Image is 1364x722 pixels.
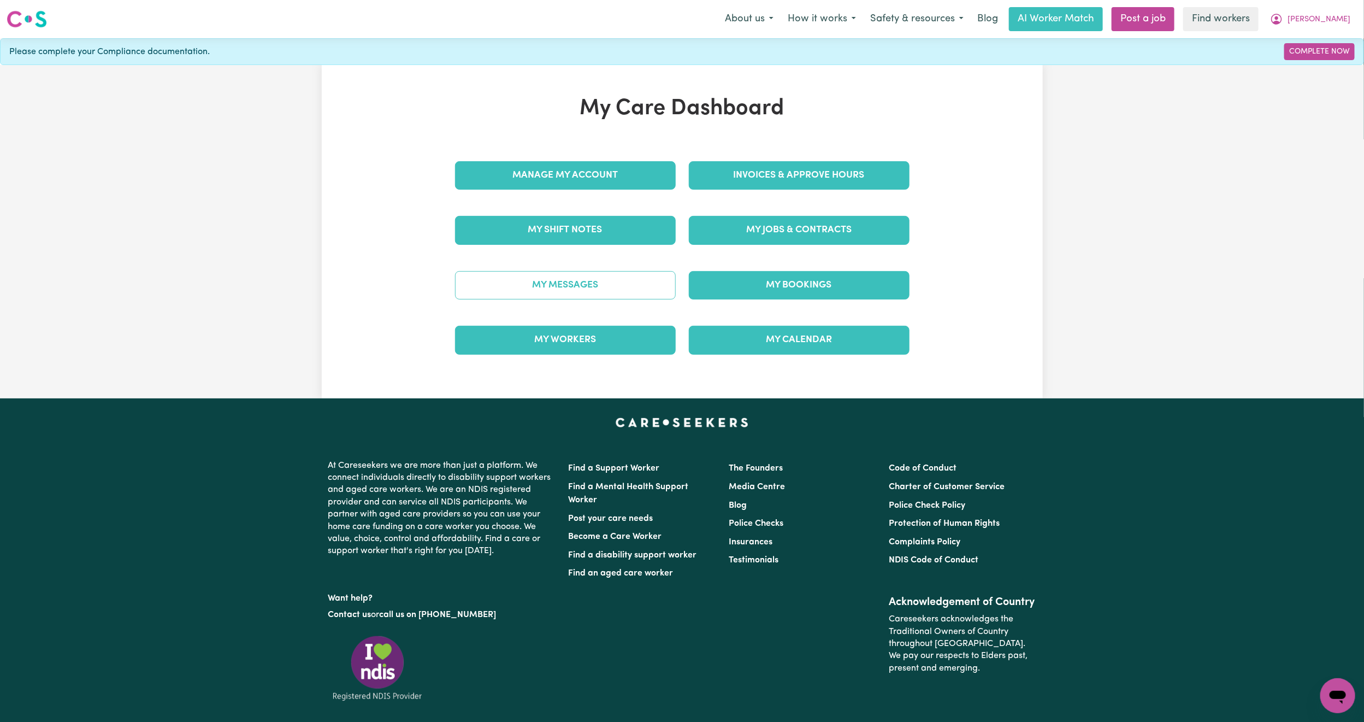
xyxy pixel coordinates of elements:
a: Post your care needs [569,514,653,523]
a: Invoices & Approve Hours [689,161,910,190]
a: Media Centre [729,483,785,491]
a: My Bookings [689,271,910,300]
span: Please complete your Compliance documentation. [9,45,210,58]
button: About us [718,8,781,31]
a: Complaints Policy [889,538,960,547]
a: Careseekers logo [7,7,47,32]
a: My Workers [455,326,676,354]
p: Want help? [328,588,556,604]
img: Registered NDIS provider [328,634,427,702]
a: Careseekers home page [616,418,748,427]
span: [PERSON_NAME] [1288,14,1350,26]
a: My Shift Notes [455,216,676,244]
h2: Acknowledgement of Country [889,596,1036,609]
a: Insurances [729,538,772,547]
a: Find a disability support worker [569,551,697,560]
a: Complete Now [1284,43,1355,60]
a: Find an aged care worker [569,569,674,578]
a: Police Checks [729,519,783,528]
a: My Messages [455,271,676,300]
a: Find a Support Worker [569,464,660,473]
iframe: Button to launch messaging window, conversation in progress [1320,678,1355,713]
img: Careseekers logo [7,9,47,29]
a: Protection of Human Rights [889,519,1000,528]
a: call us on [PHONE_NUMBER] [380,611,497,619]
a: Charter of Customer Service [889,483,1005,491]
a: My Jobs & Contracts [689,216,910,244]
a: Become a Care Worker [569,532,662,541]
a: My Calendar [689,326,910,354]
a: NDIS Code of Conduct [889,556,978,565]
a: Contact us [328,611,371,619]
p: or [328,604,556,625]
a: Police Check Policy [889,501,965,510]
a: Find a Mental Health Support Worker [569,483,689,504]
a: Find workers [1183,7,1259,31]
button: Safety & resources [863,8,971,31]
button: How it works [781,8,863,31]
h1: My Care Dashboard [448,96,916,122]
a: Manage My Account [455,161,676,190]
a: AI Worker Match [1009,7,1103,31]
button: My Account [1263,8,1357,31]
a: Post a job [1112,7,1174,31]
p: Careseekers acknowledges the Traditional Owners of Country throughout [GEOGRAPHIC_DATA]. We pay o... [889,609,1036,679]
a: Code of Conduct [889,464,956,473]
a: Blog [971,7,1005,31]
a: Testimonials [729,556,778,565]
a: The Founders [729,464,783,473]
p: At Careseekers we are more than just a platform. We connect individuals directly to disability su... [328,455,556,562]
a: Blog [729,501,747,510]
